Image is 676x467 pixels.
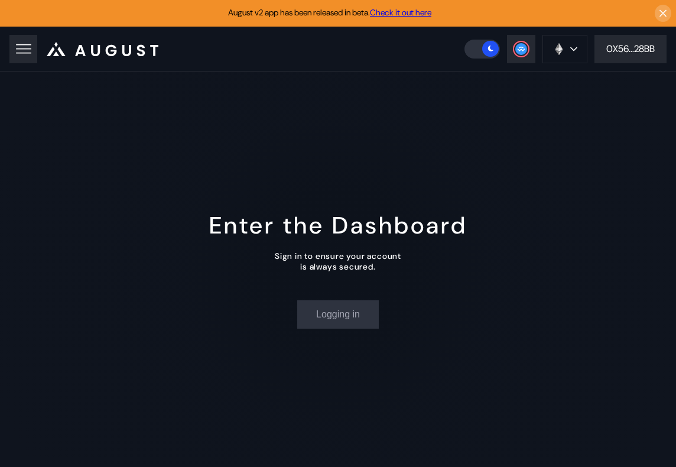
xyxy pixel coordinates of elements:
div: Enter the Dashboard [209,210,467,241]
button: chain logo [542,35,587,63]
div: 0X56...28BB [606,43,655,55]
span: August v2 app has been released in beta. [228,7,431,18]
button: Logging in [297,300,379,329]
img: chain logo [552,43,565,56]
div: Sign in to ensure your account is always secured. [275,251,401,272]
button: 0X56...28BB [594,35,667,63]
a: Check it out here [370,7,431,18]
